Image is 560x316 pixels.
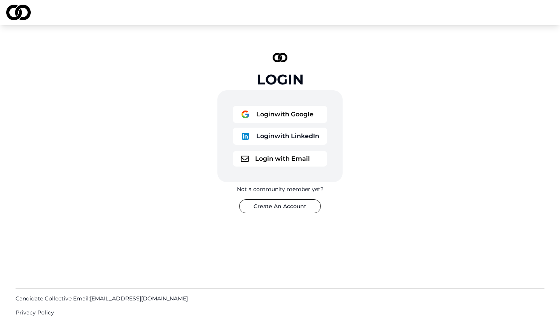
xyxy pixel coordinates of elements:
button: Create An Account [239,199,321,213]
img: logo [241,110,250,119]
img: logo [6,5,31,20]
button: logoLoginwith Google [233,106,327,123]
img: logo [241,156,249,162]
button: logoLogin with Email [233,151,327,167]
div: Not a community member yet? [237,185,324,193]
img: logo [273,53,287,62]
img: logo [241,132,250,141]
div: Login [257,72,304,87]
a: Candidate Collective Email:[EMAIL_ADDRESS][DOMAIN_NAME] [16,295,544,302]
span: [EMAIL_ADDRESS][DOMAIN_NAME] [90,295,188,302]
button: logoLoginwith LinkedIn [233,128,327,145]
